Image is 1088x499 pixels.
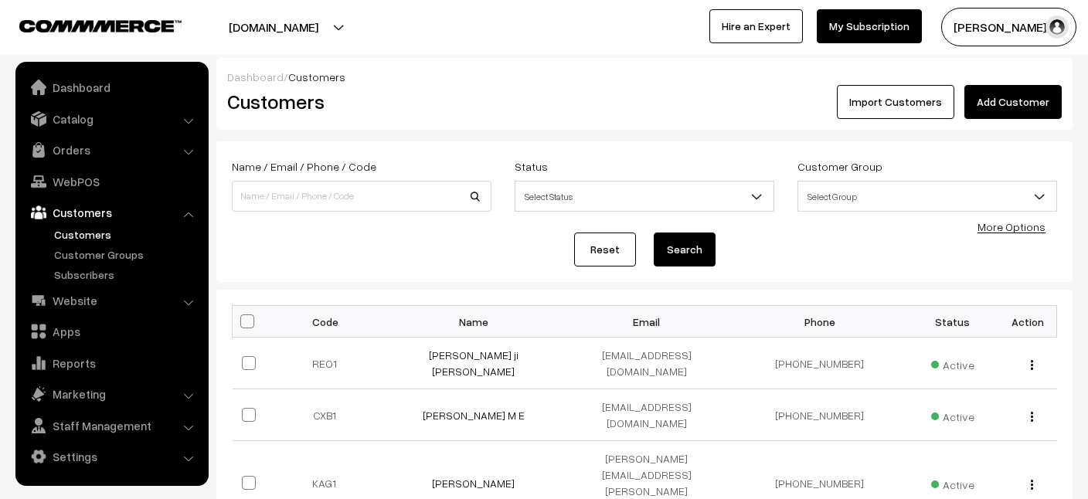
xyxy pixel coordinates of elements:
button: [DOMAIN_NAME] [175,8,372,46]
th: Name [387,306,560,338]
a: Apps [19,317,203,345]
span: Active [931,353,974,373]
a: Staff Management [19,412,203,440]
a: [PERSON_NAME] ji [PERSON_NAME] [429,348,518,378]
a: Reports [19,349,203,377]
label: Status [515,158,548,175]
div: / [227,69,1062,85]
a: Dashboard [19,73,203,101]
span: Select Group [797,181,1057,212]
th: Action [999,306,1057,338]
a: Customers [50,226,203,243]
a: More Options [977,220,1045,233]
td: [PHONE_NUMBER] [733,389,906,441]
span: Select Status [515,181,774,212]
td: [EMAIL_ADDRESS][DOMAIN_NAME] [560,338,733,389]
a: COMMMERCE [19,15,155,34]
img: Menu [1031,360,1033,370]
td: REO1 [271,338,387,389]
input: Name / Email / Phone / Code [232,181,491,212]
img: Menu [1031,412,1033,422]
a: Import Customers [837,85,954,119]
label: Name / Email / Phone / Code [232,158,376,175]
a: Orders [19,136,203,164]
img: Menu [1031,480,1033,490]
span: Select Group [798,183,1056,210]
label: Customer Group [797,158,882,175]
a: Reset [574,233,636,266]
button: [PERSON_NAME] S… [941,8,1076,46]
span: Active [931,473,974,493]
a: Settings [19,443,203,470]
th: Code [271,306,387,338]
span: Active [931,405,974,425]
th: Status [906,306,999,338]
a: Subscribers [50,266,203,283]
a: Website [19,287,203,314]
img: user [1045,15,1069,39]
span: Select Status [515,183,773,210]
a: Catalog [19,105,203,133]
button: Search [654,233,716,266]
td: [EMAIL_ADDRESS][DOMAIN_NAME] [560,389,733,441]
a: [PERSON_NAME] M E [423,409,525,422]
img: COMMMERCE [19,20,182,32]
td: [PHONE_NUMBER] [733,338,906,389]
a: Customers [19,199,203,226]
a: WebPOS [19,168,203,195]
td: CXB1 [271,389,387,441]
a: Dashboard [227,70,284,83]
a: Hire an Expert [709,9,803,43]
a: Marketing [19,380,203,408]
a: Customer Groups [50,246,203,263]
th: Phone [733,306,906,338]
a: Add Customer [964,85,1062,119]
th: Email [560,306,733,338]
a: My Subscription [817,9,922,43]
span: Customers [288,70,345,83]
a: [PERSON_NAME] [432,477,515,490]
h2: Customers [227,90,633,114]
